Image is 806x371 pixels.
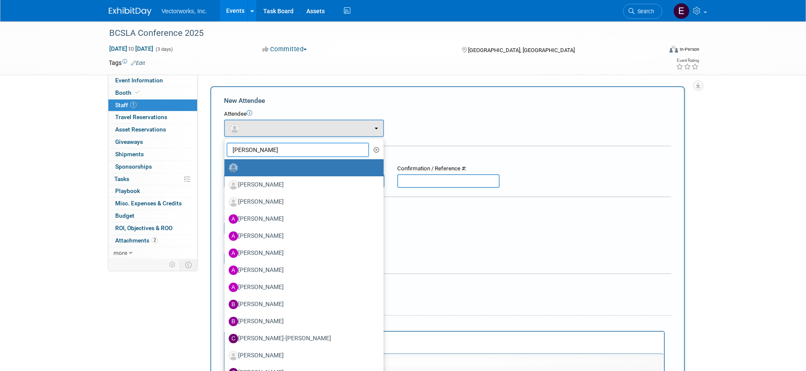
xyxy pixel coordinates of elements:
div: Event Rating [676,58,699,63]
div: Event Format [612,44,700,57]
img: ExhibitDay [109,7,151,16]
div: Registration / Ticket Info (optional) [224,152,671,161]
span: Budget [115,212,134,219]
label: [PERSON_NAME] [229,212,375,226]
span: Playbook [115,187,140,194]
a: Tasks [108,173,197,185]
a: Search [623,4,662,19]
span: to [127,45,135,52]
span: Vectorworks, Inc. [162,8,207,15]
div: In-Person [679,46,699,53]
a: Sponsorships [108,161,197,173]
a: Travel Reservations [108,111,197,123]
a: Attachments2 [108,235,197,247]
button: Committed [259,45,310,54]
span: [GEOGRAPHIC_DATA], [GEOGRAPHIC_DATA] [468,47,575,53]
label: [PERSON_NAME] [229,195,375,209]
label: [PERSON_NAME] [229,178,375,192]
span: Event Information [115,77,163,84]
span: Search [634,8,654,15]
span: (3 days) [155,47,173,52]
img: Unassigned-User-Icon.png [229,163,238,172]
div: Cost: [224,204,671,212]
a: more [108,247,197,259]
span: Attachments [115,237,158,244]
img: Associate-Profile-5.png [229,197,238,207]
label: [PERSON_NAME] [229,280,375,294]
span: 2 [151,237,158,243]
img: A.jpg [229,283,238,292]
span: Travel Reservations [115,114,167,120]
a: Edit [131,60,145,66]
div: New Attendee [224,96,671,105]
div: Misc. Attachments & Notes [224,280,671,288]
img: Associate-Profile-5.png [229,180,238,190]
input: Search [227,143,370,157]
a: Asset Reservations [108,124,197,136]
div: Confirmation / Reference #: [397,165,500,173]
label: [PERSON_NAME] [229,298,375,311]
td: Personalize Event Tab Strip [165,259,180,270]
td: Toggle Event Tabs [180,259,197,270]
span: Shipments [115,151,144,158]
img: B.jpg [229,300,238,309]
img: A.jpg [229,248,238,258]
div: Notes [224,321,665,330]
div: BCSLA Conference 2025 [106,26,649,41]
i: Booth reservation complete [135,90,140,95]
span: Booth [115,89,141,96]
div: Attendee [224,110,671,118]
label: [PERSON_NAME] [229,263,375,277]
label: [PERSON_NAME] [229,229,375,243]
label: [PERSON_NAME]-[PERSON_NAME] [229,332,375,345]
a: Event Information [108,75,197,87]
label: [PERSON_NAME] [229,246,375,260]
a: Giveaways [108,136,197,148]
span: Staff [115,102,137,108]
a: Misc. Expenses & Credits [108,198,197,210]
img: B.jpg [229,317,238,326]
a: Budget [108,210,197,222]
span: Sponsorships [115,163,152,170]
span: Giveaways [115,138,143,145]
span: 1 [130,102,137,108]
td: Tags [109,58,145,67]
img: A.jpg [229,214,238,224]
span: more [113,249,127,256]
img: A.jpg [229,266,238,275]
a: Staff1 [108,99,197,111]
img: Format-Inperson.png [669,46,678,53]
label: [PERSON_NAME] [229,315,375,328]
a: Booth [108,87,197,99]
img: Associate-Profile-5.png [229,351,238,360]
img: C.jpg [229,334,238,343]
span: Asset Reservations [115,126,166,133]
img: Elena Pantazopoulos [673,3,690,19]
label: [PERSON_NAME] [229,349,375,362]
img: A.jpg [229,231,238,241]
span: ROI, Objectives & ROO [115,225,172,231]
iframe: Rich Text Area [225,332,664,369]
span: Tasks [114,175,129,182]
span: Misc. Expenses & Credits [115,200,182,207]
span: [DATE] [DATE] [109,45,154,53]
a: Playbook [108,185,197,197]
a: Shipments [108,149,197,161]
a: ROI, Objectives & ROO [108,222,197,234]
